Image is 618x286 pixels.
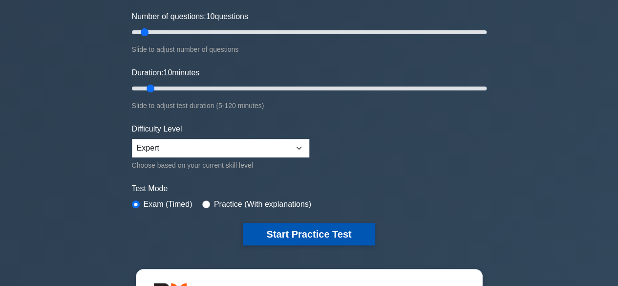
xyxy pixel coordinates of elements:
[132,123,182,135] label: Difficulty Level
[132,159,309,171] div: Choose based on your current skill level
[214,198,311,210] label: Practice (With explanations)
[144,198,192,210] label: Exam (Timed)
[243,223,375,245] button: Start Practice Test
[132,11,248,22] label: Number of questions: questions
[132,100,487,111] div: Slide to adjust test duration (5-120 minutes)
[132,44,487,55] div: Slide to adjust number of questions
[206,12,215,21] span: 10
[163,68,172,77] span: 10
[132,67,200,79] label: Duration: minutes
[132,183,487,195] label: Test Mode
